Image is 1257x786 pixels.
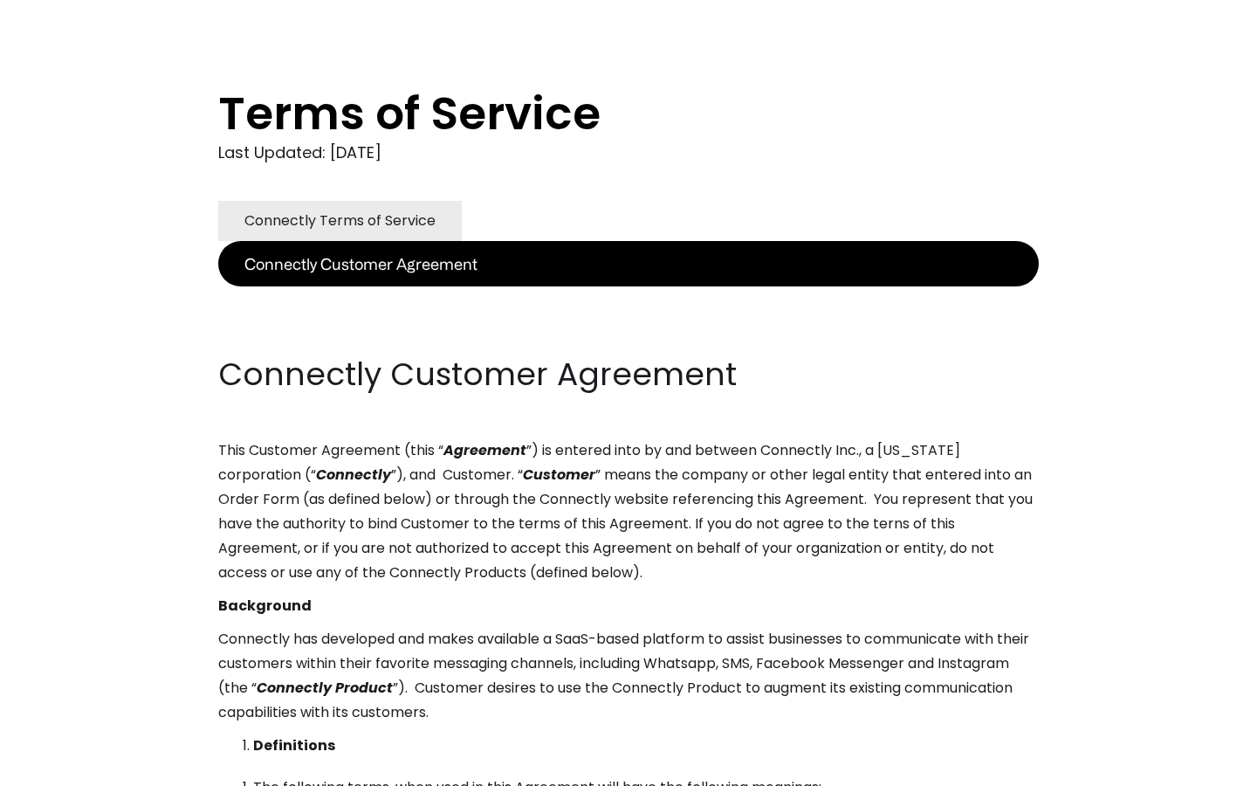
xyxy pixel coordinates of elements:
[244,252,477,276] div: Connectly Customer Agreement
[218,596,312,616] strong: Background
[17,754,105,780] aside: Language selected: English
[218,320,1039,344] p: ‍
[443,440,526,460] em: Agreement
[316,465,391,485] em: Connectly
[218,87,969,140] h1: Terms of Service
[218,438,1039,585] p: This Customer Agreement (this “ ”) is entered into by and between Connectly Inc., a [US_STATE] co...
[218,140,1039,166] div: Last Updated: [DATE]
[218,353,1039,396] h2: Connectly Customer Agreement
[218,286,1039,311] p: ‍
[218,627,1039,725] p: Connectly has developed and makes available a SaaS-based platform to assist businesses to communi...
[523,465,595,485] em: Customer
[253,735,335,755] strong: Definitions
[244,209,436,233] div: Connectly Terms of Service
[35,755,105,780] ul: Language list
[257,678,393,698] em: Connectly Product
